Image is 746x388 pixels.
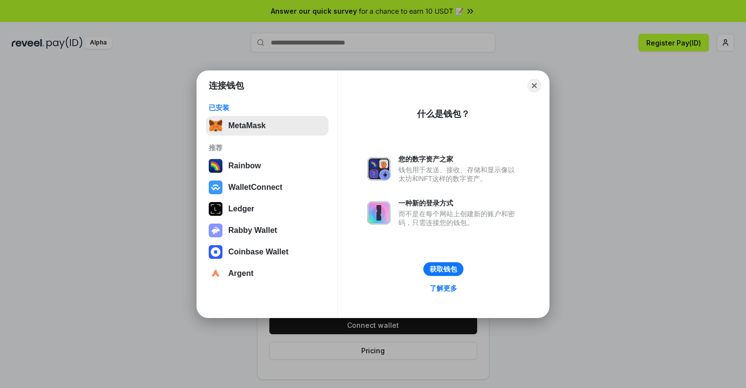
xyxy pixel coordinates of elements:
div: Rabby Wallet [228,226,277,235]
div: 获取钱包 [430,265,457,274]
div: WalletConnect [228,183,283,192]
button: Argent [206,264,329,283]
img: svg+xml,%3Csvg%20xmlns%3D%22http%3A%2F%2Fwww.w3.org%2F2000%2Fsvg%22%20fill%3D%22none%22%20viewBox... [367,157,391,181]
button: Rabby Wallet [206,221,329,240]
button: MetaMask [206,116,329,136]
div: Rainbow [228,161,261,170]
button: Close [527,79,541,92]
img: svg+xml,%3Csvg%20fill%3D%22none%22%20height%3D%2233%22%20viewBox%3D%220%200%2035%2033%22%20width%... [209,119,222,133]
div: 而不是在每个网站上创建新的账户和密码，只需连接您的钱包。 [398,209,520,227]
div: Ledger [228,205,254,213]
div: MetaMask [228,121,265,130]
div: Argent [228,269,254,278]
img: svg+xml,%3Csvg%20width%3D%2228%22%20height%3D%2228%22%20viewBox%3D%220%200%2028%2028%22%20fill%3D... [209,245,222,259]
img: svg+xml,%3Csvg%20xmlns%3D%22http%3A%2F%2Fwww.w3.org%2F2000%2Fsvg%22%20width%3D%2228%22%20height%3... [209,202,222,216]
img: svg+xml,%3Csvg%20width%3D%2228%22%20height%3D%2228%22%20viewBox%3D%220%200%2028%2028%22%20fill%3D... [209,267,222,280]
img: svg+xml,%3Csvg%20width%3D%22120%22%20height%3D%22120%22%20viewBox%3D%220%200%20120%20120%22%20fil... [209,159,222,173]
div: 什么是钱包？ [417,108,470,120]
button: Ledger [206,199,329,219]
div: 已安装 [209,103,326,112]
button: 获取钱包 [423,262,463,276]
h1: 连接钱包 [209,80,244,91]
button: Coinbase Wallet [206,242,329,262]
div: Coinbase Wallet [228,248,288,256]
div: 您的数字资产之家 [398,155,520,163]
div: 推荐 [209,143,326,152]
img: svg+xml,%3Csvg%20xmlns%3D%22http%3A%2F%2Fwww.w3.org%2F2000%2Fsvg%22%20fill%3D%22none%22%20viewBox... [209,224,222,237]
div: 一种新的登录方式 [398,199,520,207]
a: 了解更多 [424,282,463,295]
button: Rainbow [206,156,329,176]
img: svg+xml,%3Csvg%20width%3D%2228%22%20height%3D%2228%22%20viewBox%3D%220%200%2028%2028%22%20fill%3D... [209,181,222,194]
button: WalletConnect [206,178,329,197]
img: svg+xml,%3Csvg%20xmlns%3D%22http%3A%2F%2Fwww.w3.org%2F2000%2Fsvg%22%20fill%3D%22none%22%20viewBox... [367,201,391,225]
div: 钱包用于发送、接收、存储和显示像以太坊和NFT这样的数字资产。 [398,165,520,183]
div: 了解更多 [430,284,457,293]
